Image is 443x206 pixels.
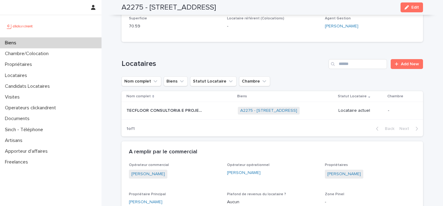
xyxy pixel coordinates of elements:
button: Edit [401,2,423,12]
a: [PERSON_NAME] [129,199,162,205]
span: Opérateur commercial [129,163,169,167]
p: Statut Locataire [338,93,367,100]
span: Opérateur opérationnel [227,163,269,167]
p: TECFLOOR CONSULTORIA E PROJETOS DE ENGENHARIA [126,107,205,113]
p: Freelances [2,159,33,165]
span: Add New [401,62,419,66]
p: Aucun [227,199,318,205]
a: A2275 - [STREET_ADDRESS] [240,108,297,113]
button: Biens [164,76,188,86]
p: - [325,199,416,205]
p: Documents [2,116,34,122]
p: Locataire actuel [338,108,383,113]
p: Biens [2,40,21,46]
p: Chambre/Colocation [2,51,54,57]
p: 70.59 [129,23,220,30]
p: Operateurs clickandrent [2,105,61,111]
p: Visites [2,94,25,100]
h1: Locataires [122,59,326,68]
button: Statut Locataire [190,76,237,86]
p: Biens [237,93,247,100]
span: Back [381,127,394,131]
span: Plafond de revenus du locataire ? [227,192,286,196]
button: Back [371,126,397,131]
p: Candidats Locataires [2,83,55,89]
a: [PERSON_NAME] [131,171,165,177]
span: Agent Gestion [325,17,351,20]
input: Search [329,59,387,69]
span: Next [399,127,413,131]
button: Next [397,126,423,131]
span: Edit [411,5,419,10]
span: Superficie [129,17,147,20]
p: Chambre [387,93,403,100]
img: UCB0brd3T0yccxBKYDjQ [5,20,35,32]
span: Locataire référent (Colocations) [227,17,284,20]
a: Add New [391,59,423,69]
h2: A remplir par le commercial [129,149,197,156]
tr: TECFLOOR CONSULTORIA E PROJETOS DE ENGENHARIATECFLOOR CONSULTORIA E PROJETOS DE ENGENHARIA A2275 ... [122,102,423,120]
button: Chambre [239,76,270,86]
p: - [388,108,413,113]
span: Zone Pinel [325,192,344,196]
p: 1 of 1 [122,121,140,136]
h2: A2275 - [STREET_ADDRESS] [122,3,216,12]
button: Nom complet [122,76,161,86]
p: Nom complet [126,93,151,100]
p: Artisans [2,138,27,143]
span: Propriétaires [325,163,348,167]
p: - [227,23,318,30]
p: Propriétaires [2,62,37,67]
a: [PERSON_NAME] [227,170,261,176]
a: [PERSON_NAME] [325,23,358,30]
span: Propriétaire Principal [129,192,166,196]
p: Sinch - Téléphone [2,127,48,133]
a: [PERSON_NAME] [327,171,361,177]
p: Apporteur d'affaires [2,148,53,154]
p: Locataires [2,73,32,79]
